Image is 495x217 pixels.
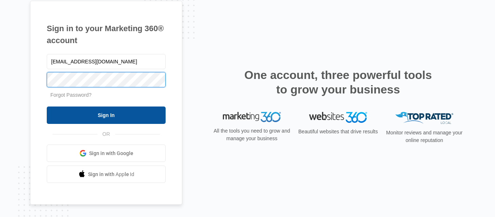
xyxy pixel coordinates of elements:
input: Email [47,54,166,69]
a: Sign in with Apple Id [47,166,166,183]
img: Top Rated Local [395,112,453,124]
img: Websites 360 [309,112,367,122]
span: Sign in with Apple Id [88,171,134,178]
span: OR [97,130,115,138]
h1: Sign in to your Marketing 360® account [47,22,166,46]
a: Forgot Password? [50,92,92,98]
p: All the tools you need to grow and manage your business [211,127,292,142]
h2: One account, three powerful tools to grow your business [242,68,434,97]
img: Marketing 360 [223,112,281,122]
p: Beautiful websites that drive results [298,128,379,135]
p: Monitor reviews and manage your online reputation [384,129,465,144]
span: Sign in with Google [89,150,133,157]
a: Sign in with Google [47,145,166,162]
input: Sign In [47,107,166,124]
